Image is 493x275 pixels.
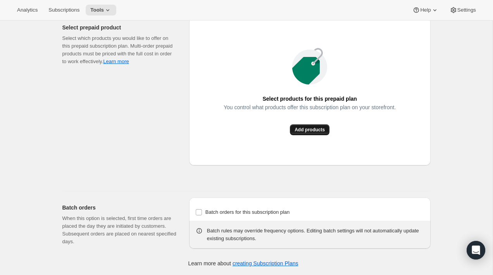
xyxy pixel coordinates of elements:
button: Subscriptions [44,5,84,15]
span: Settings [457,7,476,13]
span: Tools [90,7,104,13]
h2: Select prepaid product [62,24,177,31]
button: Add products [290,124,329,135]
span: Subscriptions [48,7,79,13]
button: Analytics [12,5,42,15]
span: Analytics [17,7,38,13]
div: Open Intercom Messenger [467,241,485,260]
button: Help [408,5,443,15]
div: Select which products you would like to offer on this prepaid subscription plan. Multi-order prep... [62,34,177,65]
p: When this option is selected, first time orders are placed the day they are initiated by customer... [62,215,177,246]
a: creating Subscription Plans [233,260,298,266]
span: Help [420,7,431,13]
span: You control what products offer this subscription plan on your storefront. [224,102,396,113]
p: Learn more about [188,260,298,267]
button: Settings [445,5,481,15]
a: Learn more [103,58,129,64]
div: Batch rules may override frequency options. Editing batch settings will not automatically update ... [207,227,424,242]
span: Add products [295,127,325,133]
h2: Batch orders [62,204,177,211]
span: Select products for this prepaid plan [262,93,357,104]
span: Batch orders for this subscription plan [205,209,290,215]
button: Tools [86,5,116,15]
